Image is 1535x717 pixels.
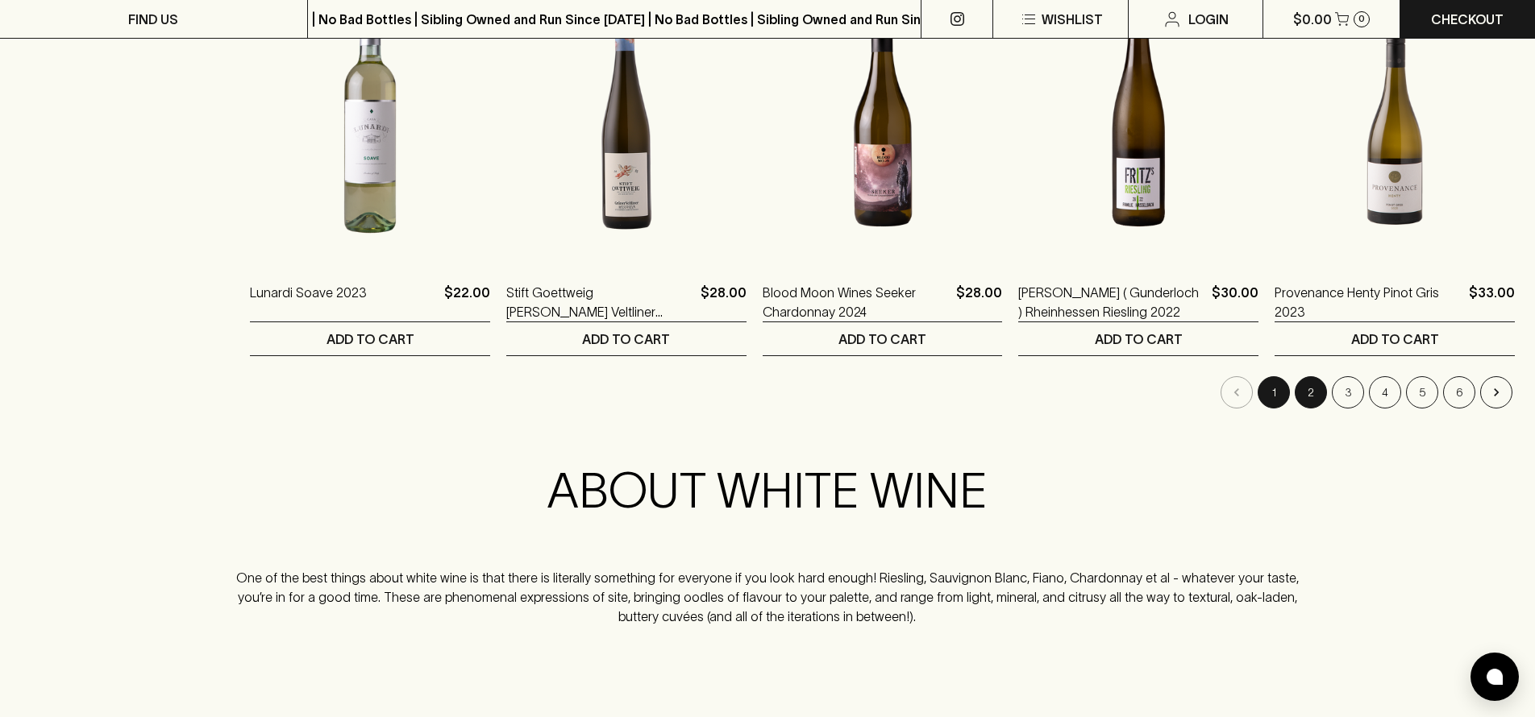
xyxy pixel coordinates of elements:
p: $28.00 [956,283,1002,321]
p: ADD TO CART [1351,329,1439,349]
button: Go to page 3 [1332,376,1364,408]
nav: pagination navigation [250,376,1515,408]
button: Go to page 4 [1369,376,1401,408]
p: ADD TO CART [582,329,670,349]
button: page 1 [1258,376,1290,408]
p: $30.00 [1212,283,1258,321]
button: Go to page 6 [1443,376,1475,408]
button: ADD TO CART [506,322,747,355]
p: ADD TO CART [1095,329,1183,349]
a: Stift Goettweig [PERSON_NAME] Veltliner Messwein 2021 [506,283,694,321]
img: bubble-icon [1487,669,1503,685]
a: [PERSON_NAME] ( Gunderloch ) Rheinhessen Riesling 2022 [1018,283,1205,321]
button: ADD TO CART [763,322,1003,355]
p: $22.00 [444,283,490,321]
a: Blood Moon Wines Seeker Chardonnay 2024 [763,283,951,321]
p: One of the best things about white wine is that there is literally something for everyone if you ... [231,568,1305,626]
p: 0 [1358,15,1365,23]
button: Go to next page [1480,376,1512,408]
button: ADD TO CART [1275,322,1515,355]
button: ADD TO CART [250,322,490,355]
p: $0.00 [1293,10,1332,29]
h2: ABOUT WHITE WINE [231,462,1305,520]
button: ADD TO CART [1018,322,1258,355]
button: Go to page 5 [1406,376,1438,408]
p: $28.00 [701,283,747,321]
p: Checkout [1431,10,1504,29]
p: FIND US [128,10,178,29]
button: Go to page 2 [1295,376,1327,408]
a: Lunardi Soave 2023 [250,283,367,321]
p: ADD TO CART [838,329,926,349]
p: ADD TO CART [327,329,414,349]
p: Login [1188,10,1229,29]
p: Wishlist [1042,10,1103,29]
a: Provenance Henty Pinot Gris 2023 [1275,283,1462,321]
p: $33.00 [1469,283,1515,321]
